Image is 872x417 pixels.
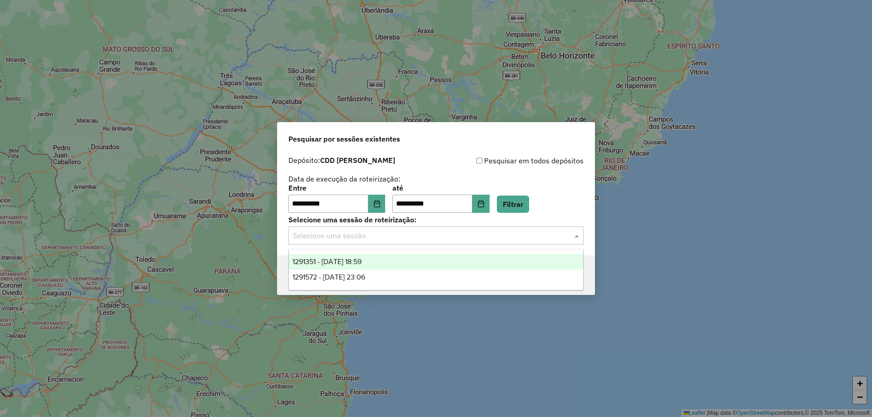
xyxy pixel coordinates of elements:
button: Choose Date [368,195,386,213]
span: 1291572 - [DATE] 23:06 [292,273,365,281]
span: 1291351 - [DATE] 18:59 [292,258,362,265]
button: Filtrar [497,196,529,213]
div: Pesquisar em todos depósitos [436,155,584,166]
label: Depósito: [288,155,395,166]
label: Data de execução da roteirização: [288,173,401,184]
span: Pesquisar por sessões existentes [288,133,400,144]
button: Choose Date [472,195,490,213]
label: Selecione uma sessão de roteirização: [288,214,584,225]
strong: CDD [PERSON_NAME] [320,156,395,165]
label: até [392,182,489,193]
label: Entre [288,182,385,193]
ng-dropdown-panel: Options list [288,249,584,290]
